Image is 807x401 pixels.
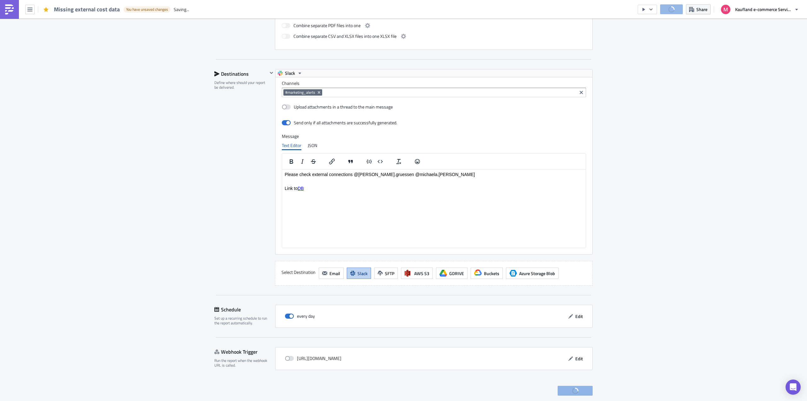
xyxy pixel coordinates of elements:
[316,89,322,96] button: Remove Tag
[214,347,275,357] div: Webhook Trigger
[786,380,801,395] div: Open Intercom Messenger
[285,69,295,77] span: Slack
[276,69,305,77] button: Slack
[282,80,586,86] label: Channels
[282,268,316,277] label: Select Destination
[578,89,585,96] button: Clear selected items
[449,270,464,277] span: GDRIVE
[126,7,168,12] span: You have unsaved changes
[393,157,404,166] button: Clear formatting
[575,313,583,320] span: Edit
[327,157,337,166] button: Insert/edit link
[471,268,503,279] button: Buckets
[293,22,361,29] span: Combine separate PDF files into one
[345,157,356,166] button: Blockquote
[686,4,711,14] button: Share
[214,358,271,368] div: Run the report when the webhook URL is called.
[4,4,15,15] img: PushMetrics
[357,270,368,277] span: Slack
[519,270,555,277] span: Azure Storage Blob
[375,157,386,166] button: Insert code block
[735,6,792,13] span: Kaufland e-commerce Services GmbH & Co. KG
[696,6,707,13] span: Share
[285,354,341,363] div: [URL][DOMAIN_NAME]
[214,80,268,90] div: Define where should your report be delivered.
[436,268,467,279] button: GDRIVE
[214,305,275,314] div: Schedule
[282,104,393,110] label: Upload attachments in a thread to the main message
[282,169,586,248] iframe: Rich Text Area
[286,157,297,166] button: Bold
[509,269,517,277] span: Azure Storage Blob
[282,133,586,139] label: Message
[214,69,268,79] div: Destinations
[575,355,583,362] span: Edit
[385,270,394,277] span: SFTP
[401,268,433,279] button: AWS S3
[308,157,319,166] button: Strikethrough
[293,32,397,40] span: Combine separate CSV and XLSX files into one XLSX file
[720,4,731,15] img: Avatar
[285,90,315,95] span: #marketing_alerts
[308,141,317,150] div: JSON
[285,311,315,321] div: every day
[414,270,429,277] span: AWS S3
[717,3,802,16] button: Kaufland e-commerce Services GmbH & Co. KG
[506,268,559,279] button: Azure Storage BlobAzure Storage Blob
[282,141,301,150] div: Text Editor
[364,157,374,166] button: Insert code line
[347,268,371,279] button: Slack
[329,270,340,277] span: Email
[565,311,586,321] button: Edit
[565,354,586,363] button: Edit
[54,6,120,13] span: Missing external cost data
[174,7,189,12] span: Saving...
[268,69,275,77] button: Hide content
[214,316,271,326] div: Set up a recurring schedule to run the report automatically.
[484,270,499,277] span: Buckets
[374,268,398,279] button: SFTP
[297,157,308,166] button: Italic
[412,157,423,166] button: Emojis
[294,120,397,126] div: Send only if all attachments are successfully generated.
[319,268,344,279] button: Email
